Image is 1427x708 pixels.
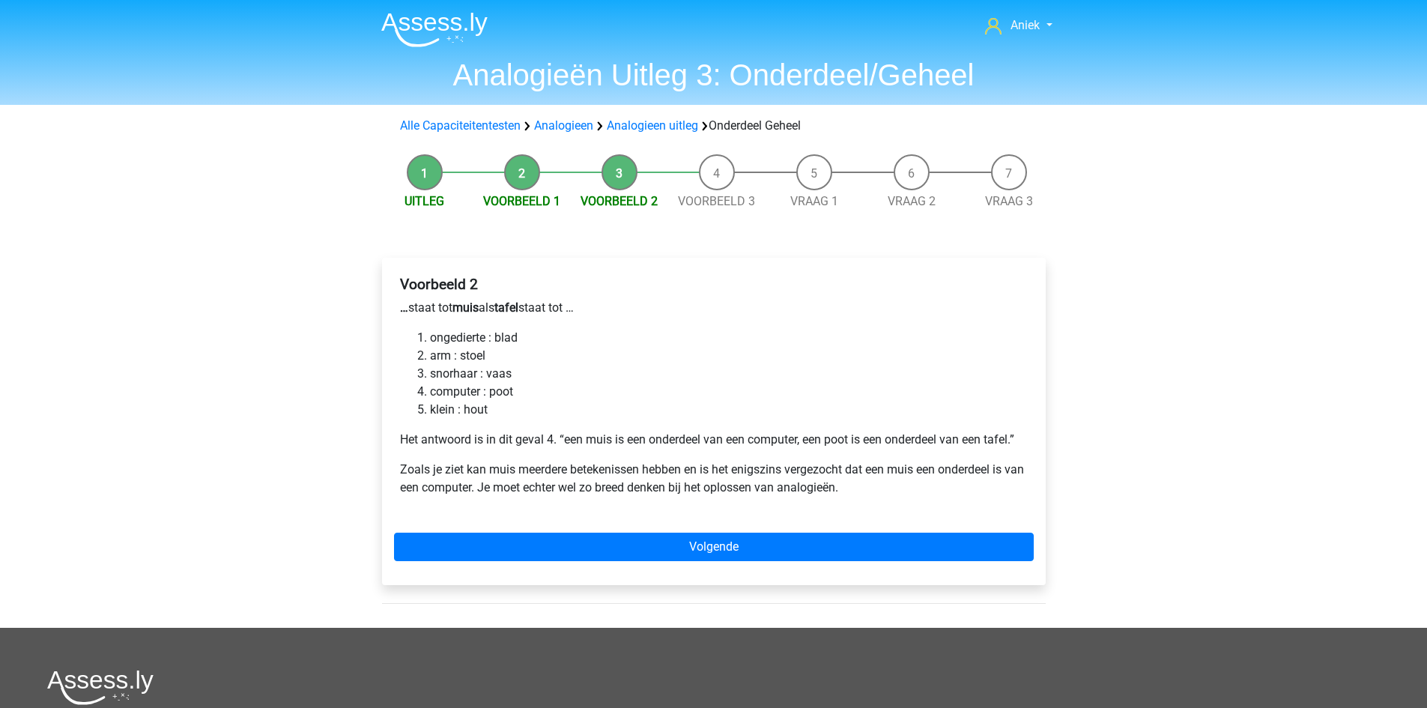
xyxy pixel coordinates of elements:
p: Het antwoord is in dit geval 4. “een muis is een onderdeel van een computer, een poot is een onde... [400,431,1028,449]
a: Volgende [394,533,1034,561]
a: Vraag 3 [985,194,1033,208]
p: staat tot als staat tot … [400,299,1028,317]
img: Assessly [381,12,488,47]
a: Voorbeeld 2 [581,194,658,208]
a: Alle Capaciteitentesten [400,118,521,133]
b: … [400,300,408,315]
div: Onderdeel Geheel [394,117,1034,135]
li: klein : hout [430,401,1028,419]
p: Zoals je ziet kan muis meerdere betekenissen hebben en is het enigszins vergezocht dat een muis e... [400,461,1028,497]
a: Voorbeeld 3 [678,194,755,208]
b: muis [452,300,479,315]
span: Aniek [1011,18,1040,32]
b: Voorbeeld 2 [400,276,478,293]
a: Aniek [979,16,1058,34]
h1: Analogieën Uitleg 3: Onderdeel/Geheel [369,57,1058,93]
img: Assessly logo [47,670,154,705]
li: computer : poot [430,383,1028,401]
a: Analogieen [534,118,593,133]
a: Uitleg [405,194,444,208]
li: arm : stoel [430,347,1028,365]
li: ongedierte : blad [430,329,1028,347]
a: Analogieen uitleg [607,118,698,133]
li: snorhaar : vaas [430,365,1028,383]
b: tafel [494,300,518,315]
a: Vraag 2 [888,194,936,208]
a: Voorbeeld 1 [483,194,560,208]
a: Vraag 1 [790,194,838,208]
